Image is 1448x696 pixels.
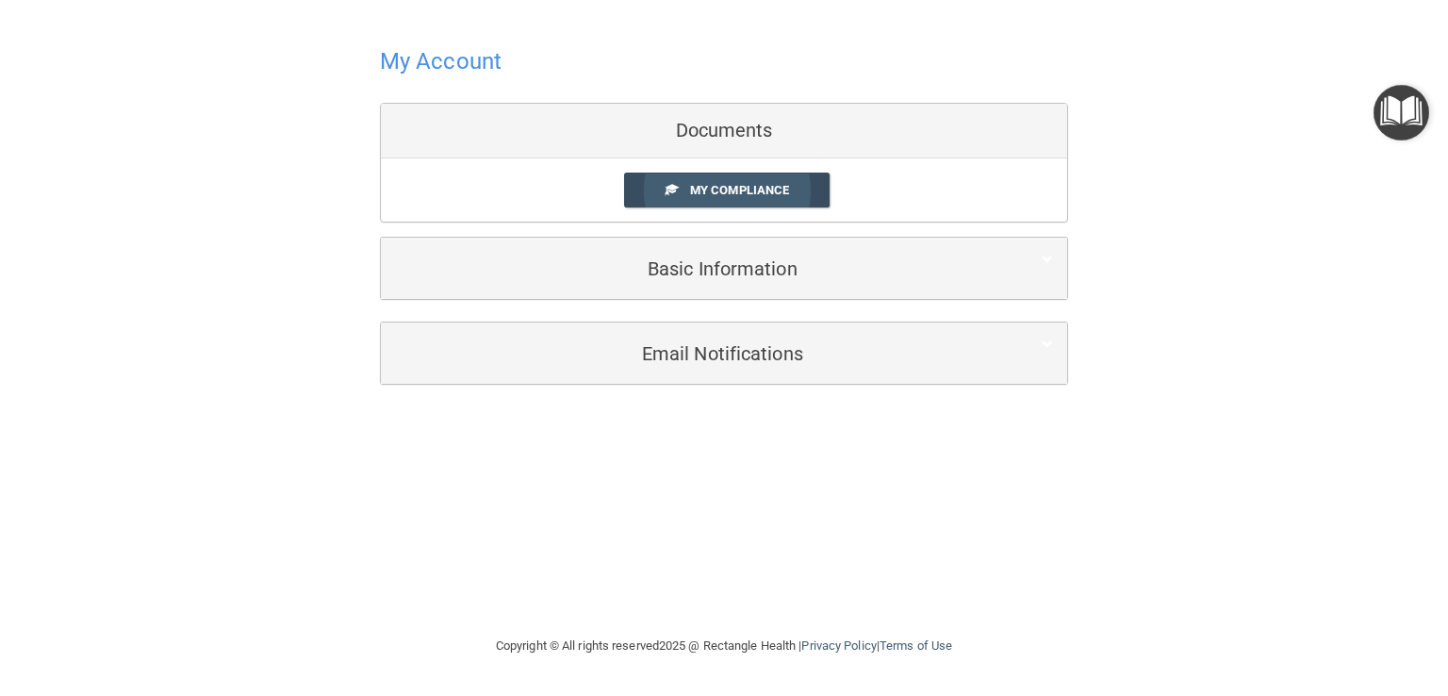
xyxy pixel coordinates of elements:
h5: Basic Information [395,258,995,279]
div: Documents [381,104,1067,158]
h4: My Account [380,49,502,74]
a: Privacy Policy [801,638,876,653]
button: Open Resource Center [1374,85,1429,141]
a: Email Notifications [395,332,1053,374]
span: My Compliance [690,183,789,197]
div: Copyright © All rights reserved 2025 @ Rectangle Health | | [380,616,1068,676]
a: Terms of Use [880,638,952,653]
a: Basic Information [395,247,1053,290]
h5: Email Notifications [395,343,995,364]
